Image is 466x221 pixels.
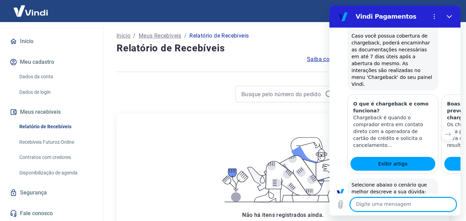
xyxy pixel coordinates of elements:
[189,32,249,40] p: Relatório de Recebíveis
[22,177,99,189] span: Selecione abaixo o cenário que melhor descreve a sua dúvida:
[433,5,458,18] button: Sair
[115,151,200,165] a: Exibir artigo: 'Boas Práticas e Como se prevenir em relação a chargebacks?'
[117,41,449,55] h4: Relatório de Recebíveis
[8,34,95,49] a: Início
[139,32,181,40] a: Meus Recebíveis
[117,32,130,40] a: Início
[242,212,324,218] span: Não há itens registrados ainda.
[8,206,95,221] a: Fale conosco
[17,166,95,180] a: Disponibilização de agenda
[241,89,322,99] input: Busque pelo número do pedido
[329,6,460,215] iframe: Janela de mensagens
[8,185,95,200] a: Segurança
[118,95,197,115] h3: Boas Práticas e Como se prevenir em relação a chargebacks?
[133,32,136,40] p: /
[17,70,95,84] a: Dados da conta
[8,54,95,70] button: Meu cadastro
[8,0,53,21] img: Vindi
[17,150,95,164] a: Contratos com credores
[307,55,449,63] a: Saiba como funciona a programação dos recebimentos
[17,135,95,149] a: Recebíveis Futuros Online
[184,32,187,40] p: /
[118,115,197,143] p: Os chargebacks representam uma preocupação significativa para os lojistas, pois podem resultar em...
[17,85,95,99] a: Dados de login
[17,120,95,134] a: Relatório de Recebíveis
[4,192,18,206] button: Carregar arquivo
[8,104,95,120] button: Meus recebíveis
